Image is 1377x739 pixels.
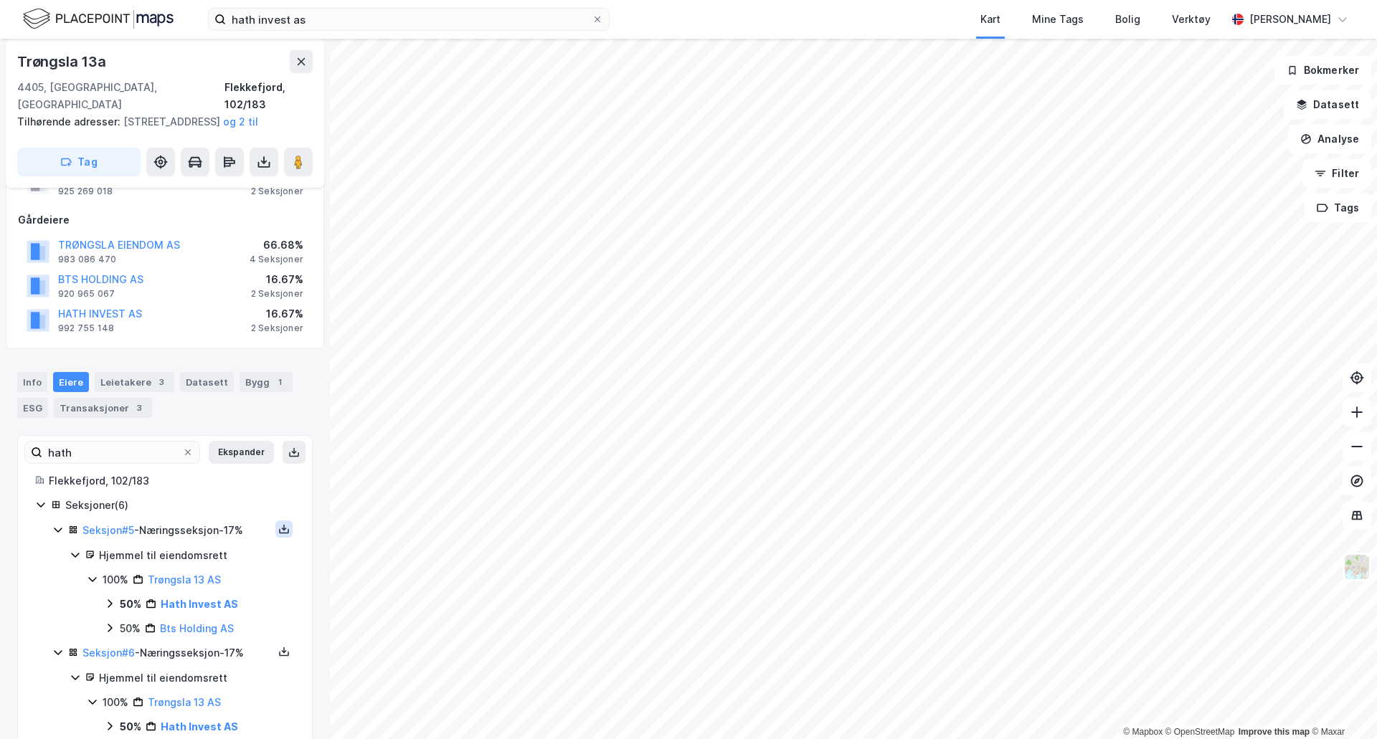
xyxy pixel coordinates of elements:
[82,522,273,539] div: - Næringsseksjon - 17%
[224,79,313,113] div: Flekkefjord, 102/183
[250,237,303,254] div: 66.68%
[58,288,115,300] div: 920 965 067
[58,323,114,334] div: 992 755 148
[82,644,273,662] div: - Næringsseksjon - 17%
[251,271,303,288] div: 16.67%
[120,596,141,613] div: 50%
[980,11,1000,28] div: Kart
[17,115,123,128] span: Tilhørende adresser:
[148,573,221,586] a: Trøngsla 13 AS
[160,622,234,634] a: Bts Holding AS
[1305,670,1377,739] div: Kontrollprogram for chat
[240,372,293,392] div: Bygg
[17,148,141,176] button: Tag
[1274,56,1371,85] button: Bokmerker
[58,186,113,197] div: 925 269 018
[154,375,169,389] div: 3
[1115,11,1140,28] div: Bolig
[251,186,303,197] div: 2 Seksjoner
[54,398,152,418] div: Transaksjoner
[49,472,295,490] div: Flekkefjord, 102/183
[209,441,274,464] button: Ekspander
[1305,670,1377,739] iframe: Chat Widget
[161,720,238,733] a: Hath Invest AS
[1032,11,1084,28] div: Mine Tags
[251,323,303,334] div: 2 Seksjoner
[120,620,141,637] div: 50%
[65,497,295,514] div: Seksjoner ( 6 )
[273,375,287,389] div: 1
[226,9,592,30] input: Søk på adresse, matrikkel, gårdeiere, leietakere eller personer
[103,571,128,588] div: 100%
[148,696,221,708] a: Trøngsla 13 AS
[17,50,109,73] div: Trøngsla 13a
[42,442,182,463] input: Søk
[17,79,224,113] div: 4405, [GEOGRAPHIC_DATA], [GEOGRAPHIC_DATA]
[18,211,312,229] div: Gårdeiere
[1172,11,1211,28] div: Verktøy
[250,254,303,265] div: 4 Seksjoner
[1249,11,1331,28] div: [PERSON_NAME]
[161,598,238,610] a: Hath Invest AS
[58,254,116,265] div: 983 086 470
[251,305,303,323] div: 16.67%
[1305,194,1371,222] button: Tags
[17,398,48,418] div: ESG
[1123,727,1163,737] a: Mapbox
[251,288,303,300] div: 2 Seksjoner
[1239,727,1310,737] a: Improve this map
[132,401,146,415] div: 3
[1165,727,1235,737] a: OpenStreetMap
[1343,553,1371,581] img: Z
[180,372,234,392] div: Datasett
[17,113,301,130] div: [STREET_ADDRESS]
[53,372,89,392] div: Eiere
[1302,159,1371,188] button: Filter
[99,547,295,564] div: Hjemmel til eiendomsrett
[95,372,174,392] div: Leietakere
[17,372,47,392] div: Info
[1288,125,1371,153] button: Analyse
[82,647,135,659] a: Seksjon#6
[120,718,141,735] div: 50%
[23,6,174,32] img: logo.f888ab2527a4732fd821a326f86c7f29.svg
[1284,90,1371,119] button: Datasett
[82,524,134,536] a: Seksjon#5
[103,694,128,711] div: 100%
[99,669,295,687] div: Hjemmel til eiendomsrett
